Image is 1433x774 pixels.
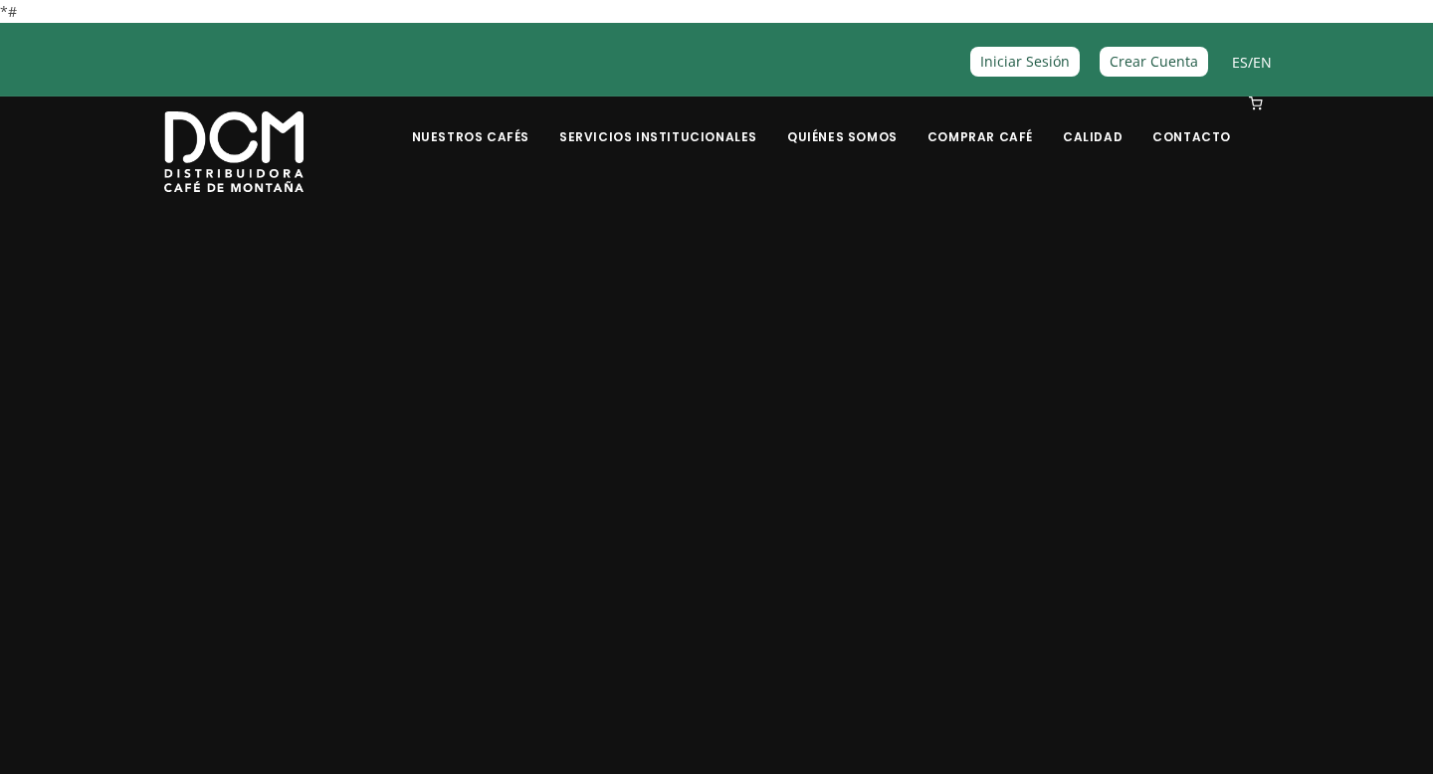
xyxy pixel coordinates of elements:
[400,98,541,145] a: Nuestros Cafés
[1232,51,1272,74] span: /
[775,98,910,145] a: Quiénes Somos
[1253,53,1272,72] a: EN
[1100,47,1208,76] a: Crear Cuenta
[1051,98,1134,145] a: Calidad
[1232,53,1248,72] a: ES
[916,98,1045,145] a: Comprar Café
[547,98,769,145] a: Servicios Institucionales
[970,47,1080,76] a: Iniciar Sesión
[1140,98,1243,145] a: Contacto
